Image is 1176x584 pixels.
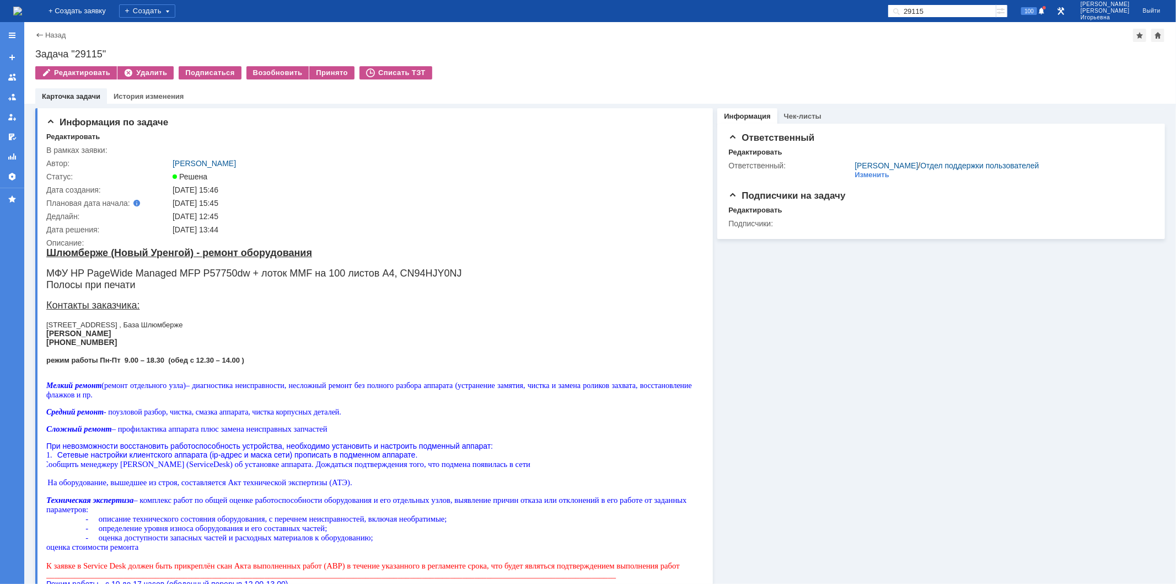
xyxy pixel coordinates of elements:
[45,31,66,39] a: Назад
[66,177,281,186] span: – профилактика аппарата плюс замена неисправных запчастей
[11,203,372,212] font: Сетевые настройки клиентского аппарата (ip-адрес и маска сети) прописать в подменном аппарате.
[57,161,295,169] span: - поузловой разбор, чистка, смазка аппарата, чистка корпусных деталей.
[46,212,170,221] div: Дедлайн:
[855,161,1039,170] div: /
[1081,14,1130,21] span: Игорьевна
[46,199,157,208] div: Плановая дата начала:
[46,117,168,128] span: Информация по задаче
[728,206,782,215] div: Редактировать
[46,159,170,168] div: Автор:
[728,219,852,228] div: Подписчики:
[728,148,782,157] div: Редактировать
[3,68,21,86] a: Заявки на командах
[3,168,21,185] a: Настройки
[39,267,52,276] span: -
[173,225,695,234] div: [DATE] 13:44
[855,161,918,170] a: [PERSON_NAME]
[1021,7,1037,15] span: 100
[46,238,697,247] div: Описание:
[39,277,52,285] span: -
[46,146,170,155] div: В рамках заявки:
[1081,8,1130,14] span: [PERSON_NAME]
[46,225,170,234] div: Дата решения:
[173,172,207,181] span: Решена
[1151,29,1164,42] div: Сделать домашней страницей
[728,132,814,143] span: Ответственный
[1133,29,1146,42] div: Добавить в избранное
[39,286,52,295] span: -
[3,88,21,106] a: Заявки в моей ответственности
[996,5,1007,15] span: Расширенный поиск
[42,92,100,100] a: Карточка задачи
[3,108,21,126] a: Мои заявки
[3,49,21,66] a: Создать заявку
[784,112,821,120] a: Чек-листы
[46,185,170,194] div: Дата создания:
[173,212,695,221] div: [DATE] 12:45
[114,92,184,100] a: История изменения
[920,161,1039,170] a: Отдел поддержки пользователей
[46,132,100,141] div: Редактировать
[35,49,1165,60] div: Задача "29115"
[13,7,22,15] img: logo
[52,277,646,286] p: определение уровня износа оборудования и его составных частей;
[173,199,695,208] div: [DATE] 15:45
[52,267,646,277] p: описание технического состояния оборудования, с перечнем неисправностей, включая необратимые;
[173,159,236,168] a: [PERSON_NAME]
[3,148,21,166] a: Отчеты
[724,112,770,120] a: Информация
[13,7,22,15] a: Перейти на домашнюю страницу
[119,4,175,18] div: Создать
[1081,1,1130,8] span: [PERSON_NAME]
[728,190,845,201] span: Подписчики на задачу
[1054,4,1067,18] a: Перейти в интерфейс администратора
[1,231,305,240] span: На оборудование, вышедшее из строя, составляется Акт технической экспертизы (АТЭ).
[3,128,21,146] a: Мои согласования
[855,171,889,179] div: Изменить
[173,185,695,194] div: [DATE] 15:46
[728,161,852,170] div: Ответственный:
[52,286,646,295] p: оценка доступности запасных частей и расходных материалов к оборудованию;
[46,172,170,181] div: Статус:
